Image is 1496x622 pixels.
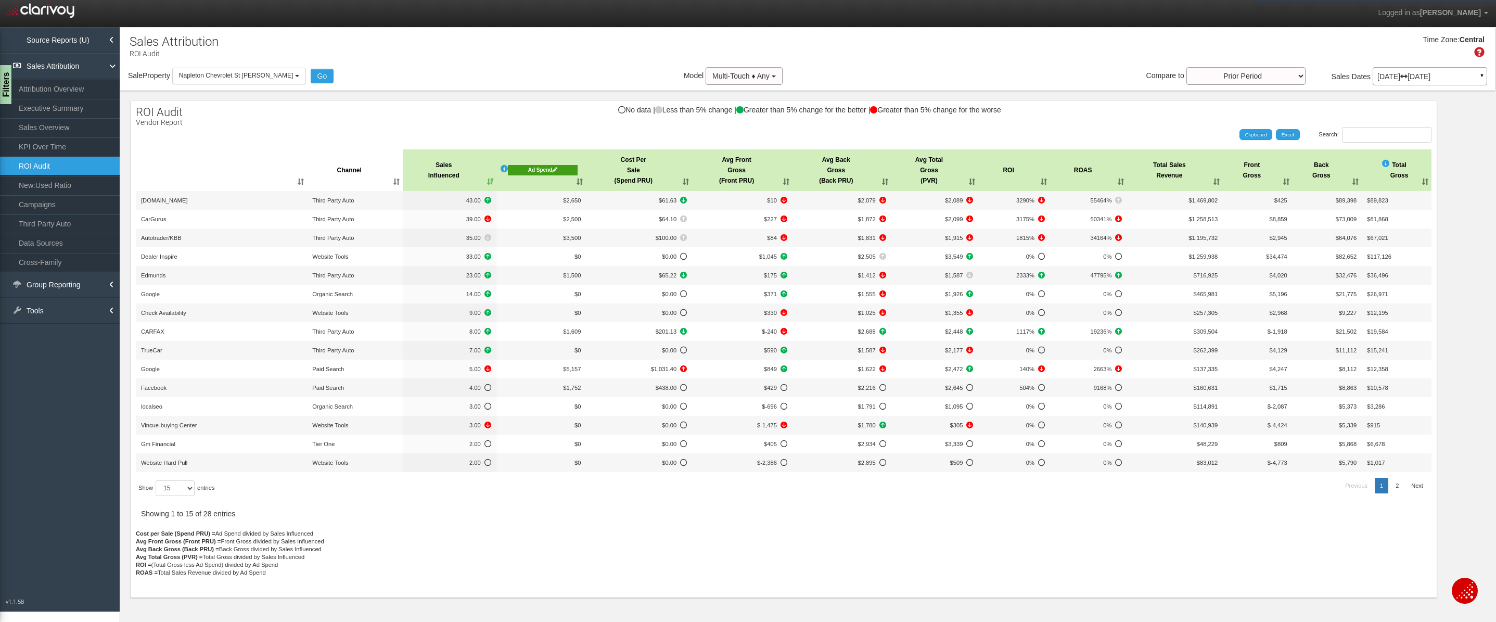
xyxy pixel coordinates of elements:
[1339,403,1357,410] span: $5,373
[508,165,578,175] div: Ad Spend
[574,291,581,297] span: $0
[1339,422,1357,428] span: $5,339
[983,439,1045,449] span: No Data to compare%
[798,401,886,412] span: No Data to compare
[1419,35,1459,45] div: Time Zone:
[1342,127,1431,143] input: Search:
[591,364,687,374] span: +171.90
[1367,385,1388,391] span: $10,578
[496,149,586,191] th: To enable cost entry interface, select a single property and a single month" data-trigger="hover"...
[1336,235,1357,241] span: $64,076
[1055,251,1122,262] span: No Data to compare%
[408,214,491,224] span: -2.00
[1055,364,1122,374] span: -2200%
[983,345,1045,356] span: No Data to compare%
[1367,422,1380,428] span: $915
[1055,289,1122,299] span: No Data to compare%
[792,149,891,191] th: Avg BackGross (Back PRU): activate to sort column ascending
[136,554,202,560] strong: Avg Total Gross (PVR) =
[1339,310,1357,316] span: $9,227
[983,383,1045,393] span: No Data to compare%
[1055,270,1122,281] span: +8520%
[1460,35,1485,45] div: Central
[697,233,787,243] span: -629
[591,289,687,299] span: No Data to compare
[1367,197,1388,204] span: $89,823
[408,439,491,449] span: No Data to compare
[591,233,687,243] span: +2.78
[1268,460,1287,466] span: $-4,773
[798,308,886,318] span: -1373
[1362,149,1431,191] th: <i style="position:absolute;font-size:14px;z-index:100;color:#2f9fe0" tooltip="" data-toggle="pop...
[574,310,581,316] span: $0
[408,383,491,393] span: No Data to compare
[311,69,334,83] button: Go
[1339,460,1357,466] span: $5,790
[1367,403,1385,410] span: $3,286
[1367,272,1388,278] span: $36,496
[692,149,792,191] th: Avg FrontGross (Front PRU): activate to sort column ascending
[1188,197,1218,204] span: $1,469,802
[136,546,219,552] strong: Avg Back Gross (Back PRU) =
[1194,310,1218,316] span: $257,305
[1378,8,1420,17] span: Logged in as
[897,345,974,356] span: -682
[591,214,687,224] span: +3.13
[312,328,354,335] span: Third Party Auto
[131,106,1437,124] div: No data | Less than 5% change | Greater than 5% change for the better | Greater than 5% change fo...
[136,562,151,568] strong: ROI =
[1390,160,1409,181] span: Total Gross
[1367,460,1385,466] span: $1,017
[983,195,1045,206] span: -405%
[408,308,491,318] span: +4.00
[1390,478,1404,493] a: 2
[1339,366,1357,372] span: $8,112
[1239,129,1273,141] a: Clipboard
[1223,149,1293,191] th: FrontGross: activate to sort column ascending
[978,149,1050,191] th: ROI: activate to sort column ascending
[697,401,787,412] span: No Data to compare
[1055,458,1122,468] span: No Data to compare%
[697,214,787,224] span: -292
[983,308,1045,318] span: No Data to compare%
[408,270,491,281] span: +7.00
[586,149,692,191] th: Cost Per Sale (Spend PRU): activate to sort column ascending
[897,289,974,299] span: +189
[1339,441,1357,447] span: $5,868
[983,270,1045,281] span: +671%
[591,326,687,337] span: -28.73
[1367,366,1388,372] span: $12,358
[983,364,1045,374] span: -26%
[1268,422,1287,428] span: $-4,424
[1352,72,1371,81] span: Dates
[136,538,221,544] strong: Avg Front Gross (Front PRU) =
[312,216,354,222] span: Third Party Auto
[1370,1,1496,26] a: Logged in as[PERSON_NAME]
[1188,253,1218,260] span: $1,259,938
[1367,291,1388,297] span: $26,971
[1194,291,1218,297] span: $465,981
[591,383,687,393] span: No Data to compare
[141,328,164,335] span: CARFAX
[1276,129,1300,141] a: Excel
[1055,195,1122,206] span: +798%
[712,72,770,80] span: Multi-Touch ♦ Any
[591,458,687,468] span: No Data to compare
[141,235,182,241] span: Autotrader/KBB
[1268,328,1287,335] span: $-1,918
[563,272,581,278] span: $1,500
[1367,441,1385,447] span: $6,678
[1055,383,1122,393] span: No Data to compare%
[983,251,1045,262] span: No Data to compare%
[312,235,354,241] span: Third Party Auto
[141,216,167,222] span: CarGurus
[1269,347,1287,353] span: $4,129
[136,530,215,537] strong: Cost per Sale (Spend PRU) =
[897,401,974,412] span: No Data to compare
[591,420,687,430] span: No Data to compare
[798,270,886,281] span: -614
[798,439,886,449] span: No Data to compare
[697,364,787,374] span: +1292
[897,270,974,281] span: -65
[897,458,974,468] span: No Data to compare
